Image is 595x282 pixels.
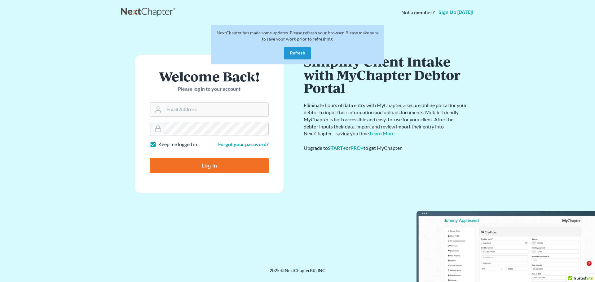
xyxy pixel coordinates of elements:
div: Upgrade to or to get MyChapter [304,145,468,152]
strong: Not a member? [401,9,435,16]
button: Refresh [284,47,311,59]
span: NextChapter has made some updates. Please refresh your browser. Please make sure to save your wor... [217,30,378,41]
input: Log In [150,158,269,173]
p: Please log in to your account [150,85,269,93]
input: Email Address [164,103,268,116]
h1: Simplify Client Intake with MyChapter Debtor Portal [304,55,468,94]
a: Sign up [DATE]! [437,10,474,15]
iframe: Intercom live chat [574,261,589,276]
a: START+ [328,145,346,151]
a: Learn More [370,130,394,136]
a: Forgot your password? [218,141,269,147]
span: 1 [587,261,592,266]
p: Eliminate hours of data entry with MyChapter, a secure online portal for your debtor to input the... [304,102,468,137]
div: 2025 © NextChapterBK, INC [121,267,474,279]
a: PRO+ [350,145,364,151]
label: Keep me logged in [158,141,197,148]
h1: Welcome Back! [150,70,269,83]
